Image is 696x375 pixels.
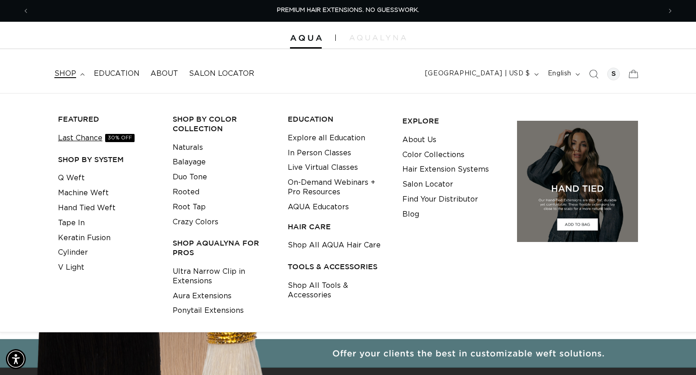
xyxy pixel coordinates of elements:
[660,2,680,20] button: Next announcement
[402,133,436,148] a: About Us
[88,64,145,84] a: Education
[290,35,322,41] img: Aqua Hair Extensions
[288,262,388,271] h3: TOOLS & ACCESSORIES
[277,7,419,13] span: PREMIUM HAIR EXTENSIONS. NO GUESSWORK.
[58,231,111,246] a: Keratin Fusion
[189,69,254,79] span: Salon Locator
[58,171,85,186] a: Q Weft
[54,69,76,79] span: shop
[173,185,199,200] a: Rooted
[288,200,349,215] a: AQUA Educators
[58,186,109,201] a: Machine Weft
[58,131,135,146] a: Last Chance30% OFF
[651,331,696,375] iframe: Chat Widget
[173,303,244,318] a: Ponytail Extensions
[49,64,88,84] summary: shop
[402,162,489,177] a: Hair Extension Systems
[548,69,571,79] span: English
[173,264,273,289] a: Ultra Narrow Clip in Extensions
[145,64,184,84] a: About
[173,155,206,170] a: Balayage
[58,114,159,124] h3: FEATURED
[288,278,388,303] a: Shop All Tools & Accessories
[288,175,388,200] a: On-Demand Webinars + Pro Resources
[6,349,26,369] div: Accessibility Menu
[58,216,85,231] a: Tape In
[402,207,419,222] a: Blog
[173,289,232,304] a: Aura Extensions
[420,65,542,83] button: [GEOGRAPHIC_DATA] | USD $
[349,35,406,40] img: aqualyna.com
[402,192,478,207] a: Find Your Distributor
[542,65,584,83] button: English
[425,69,530,79] span: [GEOGRAPHIC_DATA] | USD $
[288,114,388,124] h3: EDUCATION
[173,140,203,155] a: Naturals
[288,238,381,253] a: Shop All AQUA Hair Care
[105,134,135,142] span: 30% OFF
[150,69,178,79] span: About
[58,245,88,260] a: Cylinder
[184,64,260,84] a: Salon Locator
[402,177,453,192] a: Salon Locator
[288,146,351,161] a: In Person Classes
[173,238,273,257] h3: Shop AquaLyna for Pros
[288,160,358,175] a: Live Virtual Classes
[58,201,116,216] a: Hand Tied Weft
[94,69,140,79] span: Education
[173,215,218,230] a: Crazy Colors
[288,131,365,146] a: Explore all Education
[173,200,206,215] a: Root Tap
[173,170,207,185] a: Duo Tone
[173,114,273,133] h3: Shop by Color Collection
[58,155,159,164] h3: SHOP BY SYSTEM
[58,260,84,275] a: V Light
[16,2,36,20] button: Previous announcement
[584,64,604,84] summary: Search
[288,222,388,232] h3: HAIR CARE
[402,148,464,163] a: Color Collections
[402,116,503,126] h3: EXPLORE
